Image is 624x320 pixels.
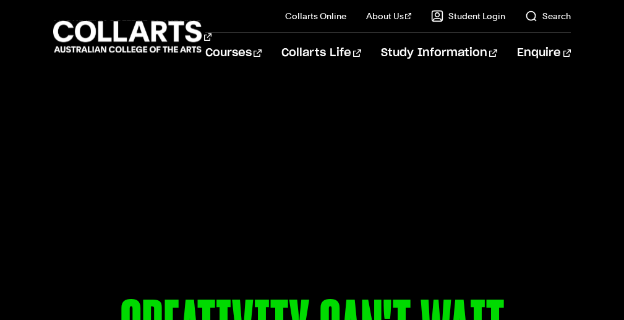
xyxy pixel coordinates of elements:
[53,19,174,54] div: Go to homepage
[366,10,412,22] a: About Us
[525,10,571,22] a: Search
[431,10,505,22] a: Student Login
[381,33,497,74] a: Study Information
[281,33,361,74] a: Collarts Life
[205,33,262,74] a: Courses
[285,10,346,22] a: Collarts Online
[517,33,571,74] a: Enquire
